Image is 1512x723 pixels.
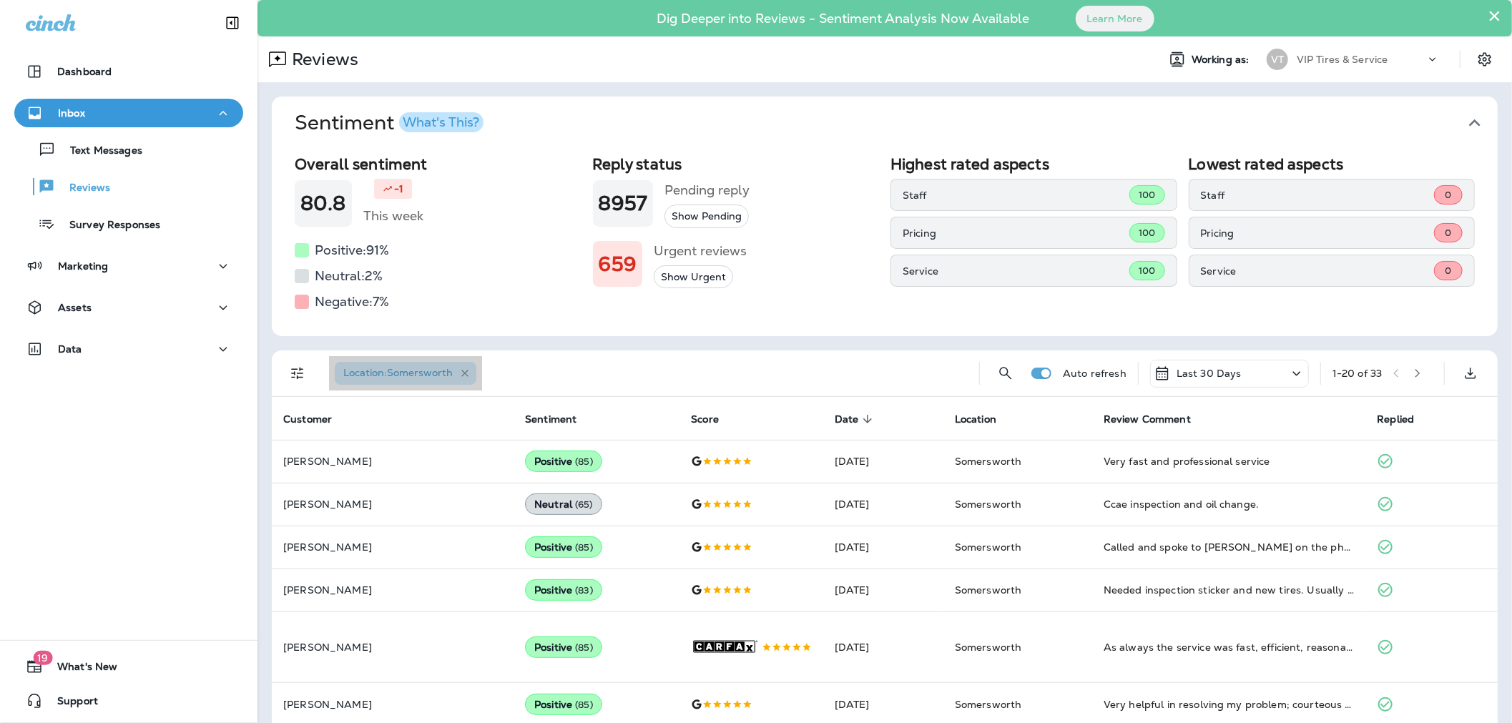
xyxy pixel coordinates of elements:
p: [PERSON_NAME] [283,456,502,467]
span: ( 83 ) [575,584,593,596]
td: [DATE] [823,483,943,526]
td: [DATE] [823,526,943,569]
span: 0 [1445,265,1451,277]
button: Survey Responses [14,209,243,239]
span: Support [43,695,98,712]
h5: Positive: 91 % [315,239,389,262]
div: Positive [525,451,602,472]
span: ( 85 ) [575,456,593,468]
div: Very helpful in resolving my problem; courteous & fast service; fair pricing. [1104,697,1354,712]
div: What's This? [403,116,479,129]
div: 1 - 20 of 33 [1332,368,1382,379]
p: Auto refresh [1063,368,1126,379]
span: ( 85 ) [575,641,593,654]
span: Location : Somersworth [343,366,453,379]
h2: Lowest rated aspects [1189,155,1476,173]
p: [PERSON_NAME] [283,498,502,510]
span: Somersworth [955,698,1022,711]
button: Settings [1472,46,1498,72]
span: Replied [1377,413,1414,426]
span: Location [955,413,1015,426]
span: Somersworth [955,498,1022,511]
button: Support [14,687,243,715]
p: Service [1201,265,1435,277]
h1: Sentiment [295,111,483,135]
button: Search Reviews [991,359,1020,388]
div: Neutral [525,493,602,515]
p: [PERSON_NAME] [283,641,502,653]
div: Positive [525,694,602,715]
div: SentimentWhat's This? [272,149,1498,336]
p: Data [58,343,82,355]
div: Needed inspection sticker and new tires. Usually go to local car dealership, but have to schedule... [1104,583,1354,597]
p: [PERSON_NAME] [283,541,502,553]
h5: This week [363,205,423,227]
p: -1 [394,182,403,196]
span: ( 85 ) [575,699,593,711]
p: [PERSON_NAME] [283,699,502,710]
span: Working as: [1192,54,1252,66]
h1: 659 [599,252,637,276]
span: Customer [283,413,350,426]
div: As always the service was fast, efficient, reasonably priced and all done with a smile. I trust t... [1104,640,1354,654]
span: Somersworth [955,641,1022,654]
span: 100 [1139,265,1155,277]
span: 0 [1445,227,1451,239]
button: Learn More [1076,6,1154,31]
button: Show Urgent [654,265,733,289]
button: Close [1488,4,1501,27]
span: Somersworth [955,541,1022,554]
p: [PERSON_NAME] [283,584,502,596]
span: Review Comment [1104,413,1191,426]
div: Positive [525,636,602,658]
p: Service [903,265,1129,277]
h5: Urgent reviews [654,240,747,262]
button: Marketing [14,252,243,280]
p: Pricing [1201,227,1435,239]
button: Filters [283,359,312,388]
button: Reviews [14,172,243,202]
td: [DATE] [823,440,943,483]
div: Positive [525,536,602,558]
button: What's This? [399,112,483,132]
h2: Highest rated aspects [890,155,1177,173]
span: Somersworth [955,455,1022,468]
p: Survey Responses [55,219,160,232]
p: Text Messages [56,144,142,158]
p: Dashboard [57,66,112,77]
div: VT [1267,49,1288,70]
button: Assets [14,293,243,322]
button: Text Messages [14,134,243,164]
p: Staff [1201,190,1435,201]
span: 0 [1445,189,1451,201]
span: ( 65 ) [575,498,593,511]
div: Location:Somersworth [335,362,476,385]
h5: Neutral: 2 % [315,265,383,287]
p: Marketing [58,260,108,272]
span: Score [691,413,719,426]
button: Show Pending [664,205,749,228]
button: Data [14,335,243,363]
span: Date [835,413,878,426]
span: What's New [43,661,117,678]
div: Called and spoke to Tim on the phone. They had the tires I needed, were able to do the work same ... [1104,540,1354,554]
p: Assets [58,302,92,313]
td: [DATE] [823,569,943,611]
h5: Pending reply [664,179,750,202]
p: Reviews [286,49,358,70]
span: ( 85 ) [575,541,593,554]
div: Very fast and professional service [1104,454,1354,468]
button: Inbox [14,99,243,127]
span: Sentiment [525,413,576,426]
span: 100 [1139,189,1155,201]
p: Last 30 Days [1177,368,1242,379]
h1: 8957 [599,192,648,215]
button: 19What's New [14,652,243,681]
span: Date [835,413,859,426]
h1: 80.8 [300,192,346,215]
span: Location [955,413,996,426]
span: Score [691,413,737,426]
button: Collapse Sidebar [212,9,252,37]
p: Reviews [55,182,110,195]
button: SentimentWhat's This? [283,97,1509,149]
